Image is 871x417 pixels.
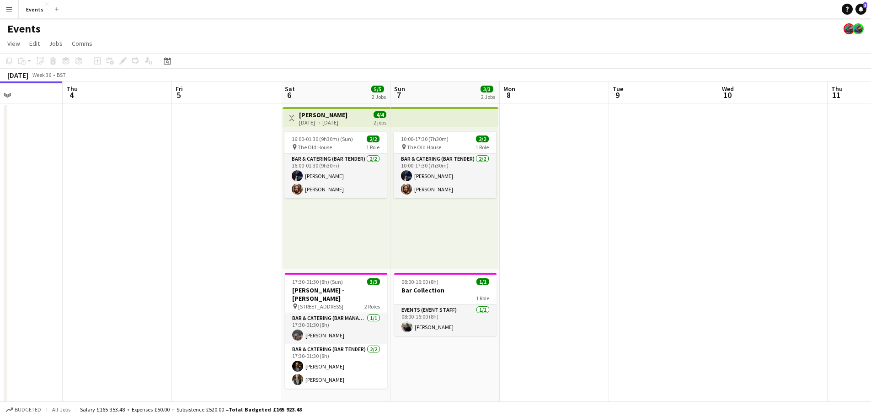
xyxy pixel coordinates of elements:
a: 3 [855,4,866,15]
span: 9 [611,90,623,100]
a: View [4,38,24,49]
app-job-card: 10:00-17:30 (7h30m)2/2 The Old House1 RoleBar & Catering (Bar Tender)2/210:00-17:30 (7h30m)[PERSO... [394,132,496,198]
span: Total Budgeted £165 923.48 [229,406,302,413]
span: 2/2 [367,135,379,142]
span: Jobs [49,39,63,48]
span: 5/5 [371,86,384,92]
span: Sat [285,85,295,93]
div: Salary £165 353.48 + Expenses £50.00 + Subsistence £520.00 = [80,406,302,413]
app-job-card: 08:00-16:00 (8h)1/1Bar Collection1 RoleEvents (Event Staff)1/108:00-16:00 (8h)[PERSON_NAME] [394,273,497,336]
app-card-role: Bar & Catering (Bar Manager)1/117:30-01:30 (8h)[PERSON_NAME] [285,313,387,344]
button: Events [19,0,51,18]
div: BST [57,71,66,78]
span: Budgeted [15,406,41,413]
h3: [PERSON_NAME] - [PERSON_NAME] [285,286,387,303]
span: 5 [174,90,183,100]
span: 3/3 [367,278,380,285]
span: Thu [831,85,843,93]
span: 1 Role [476,295,489,302]
span: The Old House [407,144,441,151]
span: 4 [65,90,78,100]
span: 4/4 [374,111,386,118]
span: Sun [394,85,405,93]
span: 7 [393,90,405,100]
span: Wed [722,85,734,93]
span: 1/1 [476,278,489,285]
span: 3/3 [481,86,493,92]
h3: Bar Collection [394,286,497,294]
app-card-role: Bar & Catering (Bar Tender)2/217:30-01:30 (8h)[PERSON_NAME][PERSON_NAME]' [285,344,387,389]
app-user-avatar: Dom Roche [844,23,855,34]
a: Jobs [45,38,66,49]
span: 17:30-01:30 (8h) (Sun) [292,278,343,285]
app-job-card: 17:30-01:30 (8h) (Sun)3/3[PERSON_NAME] - [PERSON_NAME] [STREET_ADDRESS]2 RolesBar & Catering (Bar... [285,273,387,389]
span: All jobs [50,406,72,413]
span: Tue [613,85,623,93]
span: Fri [176,85,183,93]
app-card-role: Events (Event Staff)1/108:00-16:00 (8h)[PERSON_NAME] [394,305,497,336]
h3: [PERSON_NAME] [299,111,347,119]
h1: Events [7,22,41,36]
a: Comms [68,38,96,49]
span: 6 [283,90,295,100]
span: 2 Roles [364,303,380,310]
app-card-role: Bar & Catering (Bar Tender)2/216:00-01:30 (9h30m)[PERSON_NAME][PERSON_NAME] [284,154,387,198]
span: [STREET_ADDRESS] [298,303,343,310]
span: The Old House [298,144,332,151]
span: Thu [66,85,78,93]
span: 3 [863,2,867,8]
div: 2 Jobs [481,93,495,100]
div: 2 Jobs [372,93,386,100]
span: View [7,39,20,48]
app-job-card: 16:00-01:30 (9h30m) (Sun)2/2 The Old House1 RoleBar & Catering (Bar Tender)2/216:00-01:30 (9h30m)... [284,132,387,198]
span: 1 Role [476,144,489,151]
span: Mon [503,85,515,93]
span: 8 [502,90,515,100]
app-card-role: Bar & Catering (Bar Tender)2/210:00-17:30 (7h30m)[PERSON_NAME][PERSON_NAME] [394,154,496,198]
app-user-avatar: Dom Roche [853,23,864,34]
a: Edit [26,38,43,49]
button: Budgeted [5,405,43,415]
span: 10 [721,90,734,100]
div: 2 jobs [374,118,386,126]
span: 08:00-16:00 (8h) [401,278,438,285]
span: 1 Role [366,144,379,151]
span: Week 36 [30,71,53,78]
div: [DATE] [7,70,28,80]
span: 10:00-17:30 (7h30m) [401,135,449,142]
span: 11 [830,90,843,100]
div: [DATE] → [DATE] [299,119,347,126]
span: Comms [72,39,92,48]
span: Edit [29,39,40,48]
span: 2/2 [476,135,489,142]
span: 16:00-01:30 (9h30m) (Sun) [292,135,353,142]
